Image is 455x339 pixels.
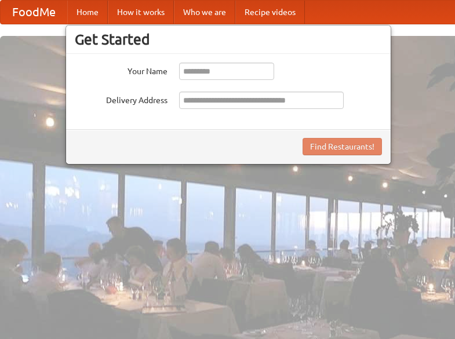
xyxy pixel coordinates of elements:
[67,1,108,24] a: Home
[108,1,174,24] a: How it works
[174,1,235,24] a: Who we are
[1,1,67,24] a: FoodMe
[75,31,382,48] h3: Get Started
[303,138,382,155] button: Find Restaurants!
[75,92,168,106] label: Delivery Address
[235,1,305,24] a: Recipe videos
[75,63,168,77] label: Your Name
